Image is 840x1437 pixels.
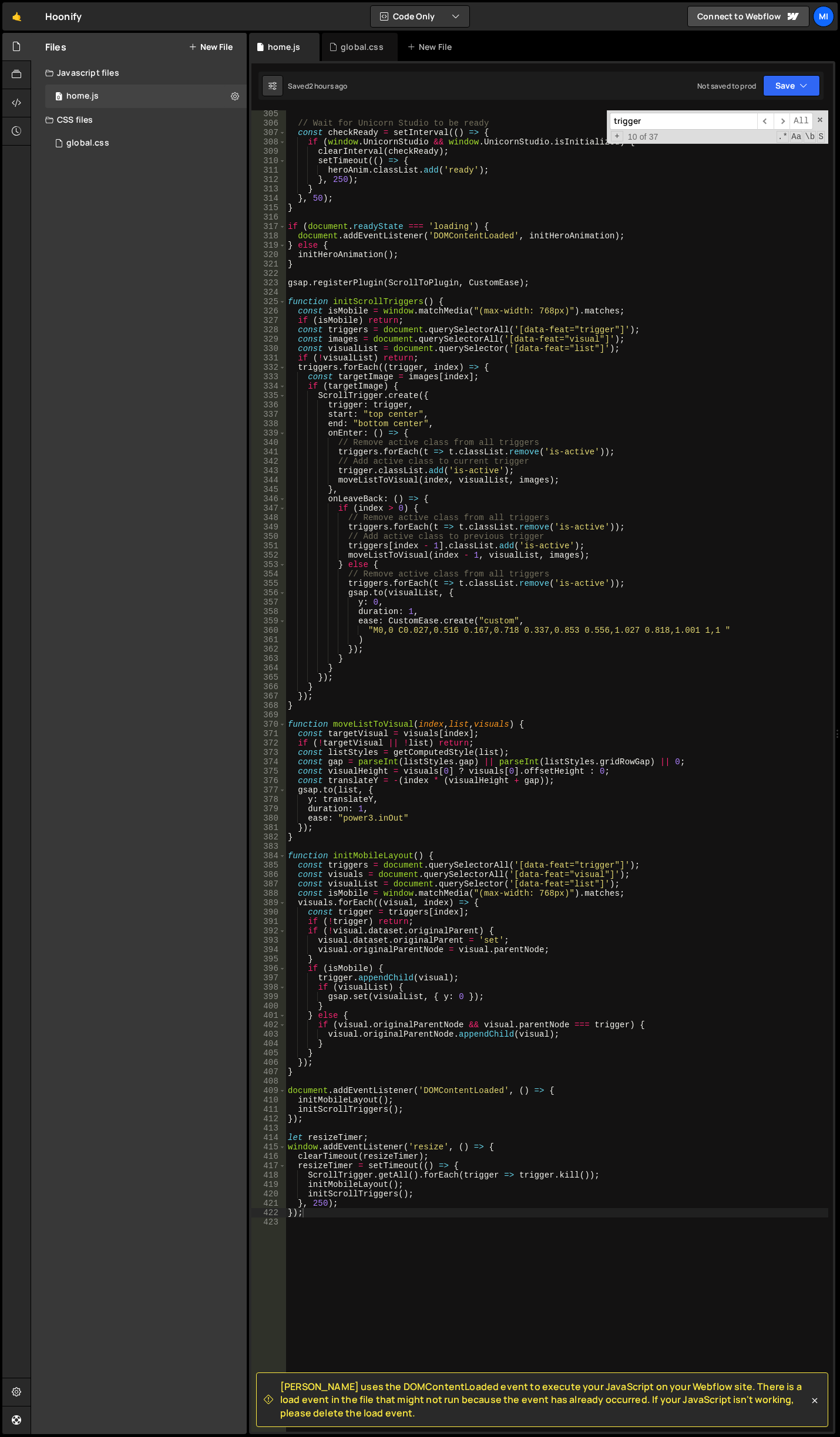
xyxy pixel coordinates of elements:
div: 339 [251,429,286,438]
a: Mi [813,6,834,27]
div: 315 [251,203,286,212]
div: 319 [251,241,286,250]
div: 334 [251,382,286,391]
div: 307 [251,128,286,137]
div: 361 [251,635,286,645]
div: 374 [251,757,286,767]
div: 395 [251,954,286,964]
div: 331 [251,353,286,363]
div: 340 [251,438,286,447]
div: 310 [251,156,286,166]
div: 338 [251,419,286,429]
div: 348 [251,513,286,522]
div: 316 [251,212,286,222]
div: 312 [251,175,286,184]
div: 17338/48148.js [45,85,247,108]
div: 373 [251,748,286,757]
div: 419 [251,1180,286,1189]
div: 410 [251,1095,286,1105]
div: 380 [251,814,286,823]
div: 388 [251,889,286,898]
div: 322 [251,269,286,278]
span: Whole Word Search [804,131,816,143]
div: 367 [251,691,286,701]
div: 333 [251,372,286,382]
div: 386 [251,870,286,879]
div: 306 [251,119,286,128]
div: 359 [251,616,286,626]
div: 393 [251,936,286,945]
div: 411 [251,1105,286,1114]
div: 346 [251,494,286,504]
div: 400 [251,1001,286,1011]
div: 360 [251,626,286,635]
div: Saved [288,81,348,91]
div: 313 [251,184,286,194]
div: 354 [251,569,286,579]
span: 10 of 37 [623,132,663,141]
div: home.js [66,91,99,102]
div: 401 [251,1011,286,1020]
div: 418 [251,1170,286,1180]
div: 347 [251,504,286,513]
div: 308 [251,137,286,147]
div: 343 [251,466,286,475]
div: 406 [251,1058,286,1067]
div: 389 [251,898,286,908]
div: 356 [251,588,286,598]
div: 328 [251,325,286,335]
span: ​ [757,113,774,130]
div: 375 [251,767,286,776]
div: 365 [251,673,286,682]
div: 350 [251,532,286,541]
div: 352 [251,551,286,560]
div: 335 [251,391,286,400]
div: 396 [251,964,286,973]
div: 363 [251,654,286,663]
div: 349 [251,522,286,532]
button: Save [763,75,820,96]
div: 317 [251,222,286,231]
div: 421 [251,1199,286,1208]
span: Toggle Replace mode [611,131,623,141]
div: 337 [251,410,286,419]
div: 385 [251,861,286,870]
div: 423 [251,1217,286,1227]
div: 417 [251,1161,286,1170]
div: 408 [251,1077,286,1086]
div: 329 [251,335,286,344]
div: 368 [251,701,286,710]
div: 345 [251,485,286,494]
div: 404 [251,1039,286,1048]
div: 305 [251,109,286,119]
div: 407 [251,1067,286,1077]
div: 371 [251,729,286,738]
div: CSS files [31,108,247,131]
span: Search In Selection [817,131,825,143]
div: 330 [251,344,286,353]
span: ​ [774,113,790,130]
div: 392 [251,926,286,936]
div: 420 [251,1189,286,1199]
div: 412 [251,1114,286,1124]
div: 325 [251,297,286,306]
div: 311 [251,166,286,175]
div: 402 [251,1020,286,1030]
a: Connect to Webflow [687,6,809,27]
div: 327 [251,316,286,325]
div: 362 [251,645,286,654]
button: New File [189,42,233,52]
button: Code Only [371,6,469,27]
div: 309 [251,147,286,156]
div: 17338/48147.css [45,131,247,155]
div: 332 [251,363,286,372]
div: 387 [251,879,286,889]
a: 🤙 [2,2,31,31]
div: 353 [251,560,286,569]
div: 381 [251,823,286,832]
div: 324 [251,288,286,297]
div: 394 [251,945,286,954]
div: 369 [251,710,286,720]
div: 364 [251,663,286,673]
div: 390 [251,908,286,917]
